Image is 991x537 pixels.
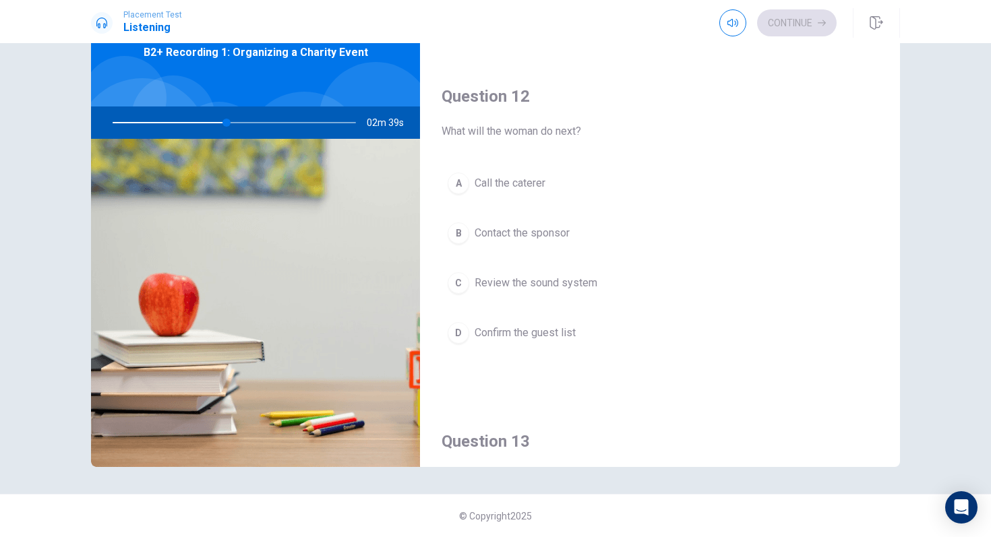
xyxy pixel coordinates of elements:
[442,316,878,350] button: DConfirm the guest list
[91,139,420,467] img: B2+ Recording 1: Organizing a Charity Event
[459,511,532,522] span: © Copyright 2025
[475,225,570,241] span: Contact the sponsor
[448,272,469,294] div: C
[144,44,368,61] span: B2+ Recording 1: Organizing a Charity Event
[475,275,597,291] span: Review the sound system
[945,491,978,524] div: Open Intercom Messenger
[123,10,182,20] span: Placement Test
[442,86,878,107] h4: Question 12
[448,172,469,194] div: A
[123,20,182,36] h1: Listening
[442,431,878,452] h4: Question 13
[442,266,878,300] button: CReview the sound system
[475,325,576,341] span: Confirm the guest list
[442,123,878,139] span: What will the woman do next?
[448,222,469,244] div: B
[448,322,469,344] div: D
[367,106,415,139] span: 02m 39s
[475,175,545,191] span: Call the caterer
[442,216,878,250] button: BContact the sponsor
[442,166,878,200] button: ACall the caterer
